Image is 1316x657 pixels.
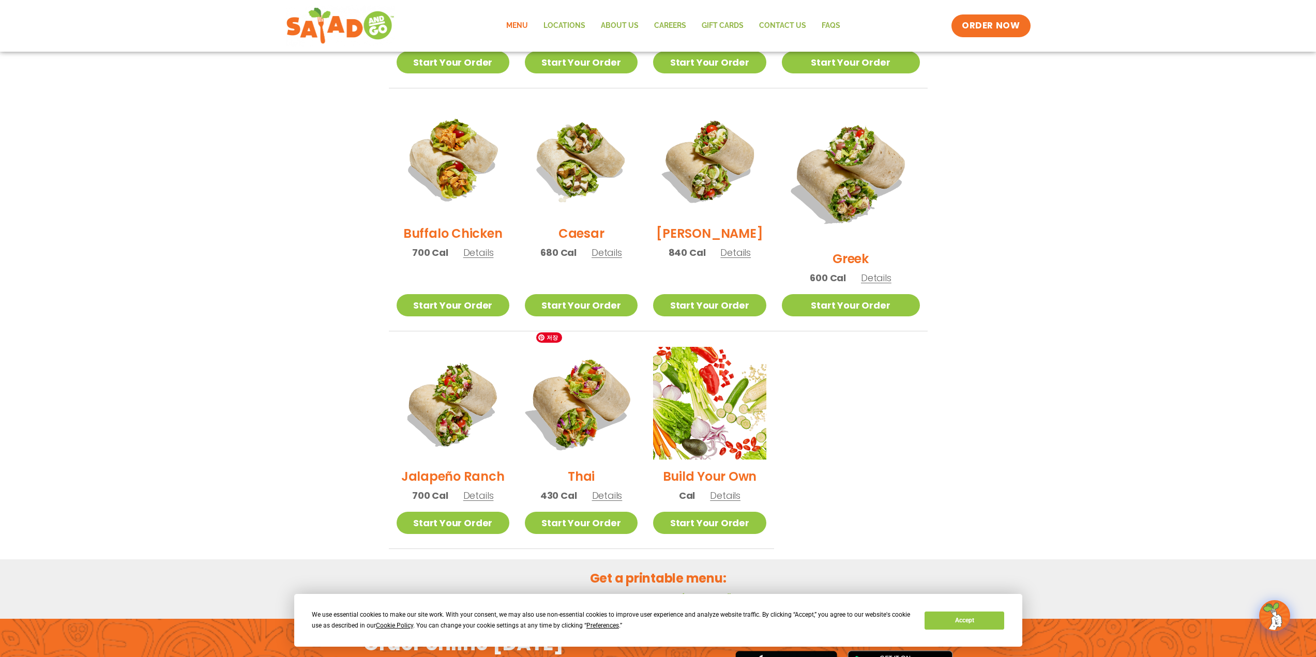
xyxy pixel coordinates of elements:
span: ORDER NOW [962,20,1020,32]
a: Contact Us [751,14,814,38]
a: Careers [646,14,694,38]
img: Product photo for Thai Wrap [515,337,647,469]
h2: Thai [568,467,595,485]
a: Start Your Order [397,294,509,316]
a: ORDER NOW [951,14,1030,37]
a: About Us [593,14,646,38]
span: 600 Cal [810,271,846,285]
span: Details [463,246,494,259]
img: Product photo for Caesar Wrap [525,104,638,217]
h2: Build Your Own [663,467,757,485]
span: Details [592,246,622,259]
a: Start Your Order [653,294,766,316]
div: Cookie Consent Prompt [294,594,1022,647]
span: Cal [679,488,695,502]
h2: Get a printable menu: [389,569,928,587]
a: Menu in English [563,592,649,605]
a: Start Your Order [782,51,920,73]
span: Details [861,271,891,284]
a: Start Your Order [397,51,509,73]
span: 700 Cal [412,246,448,259]
a: Start Your Order [525,512,638,534]
img: Product photo for Build Your Own [653,347,766,460]
a: FAQs [814,14,848,38]
span: 430 Cal [540,488,577,502]
span: 700 Cal [412,488,448,502]
span: Details [710,489,740,502]
a: Start Your Order [653,512,766,534]
span: Preferences [586,622,619,629]
a: Start Your Order [525,51,638,73]
h2: [PERSON_NAME] [656,224,763,242]
a: Start Your Order [397,512,509,534]
span: 840 Cal [669,246,706,259]
img: Product photo for Jalapeño Ranch Wrap [397,347,509,460]
span: Details [592,489,623,502]
h2: Greek [833,250,869,268]
button: Accept [925,612,1004,630]
img: Product photo for Buffalo Chicken Wrap [397,104,509,217]
span: 680 Cal [540,246,577,259]
h2: Buffalo Chicken [403,224,502,242]
div: We use essential cookies to make our site work. With your consent, we may also use non-essential ... [312,609,912,631]
img: wpChatIcon [1260,601,1289,630]
nav: Menu [498,14,848,38]
img: Product photo for Cobb Wrap [653,104,766,217]
a: Start Your Order [525,294,638,316]
a: Menu [498,14,536,38]
a: Locations [536,14,593,38]
img: new-SAG-logo-768×292 [286,5,395,47]
a: Start Your Order [653,51,766,73]
a: GIFT CARDS [694,14,751,38]
a: Start Your Order [782,294,920,316]
span: Details [720,246,751,259]
h2: Caesar [558,224,604,242]
span: Details [463,489,494,502]
h2: Jalapeño Ranch [401,467,505,485]
img: Product photo for Greek Wrap [782,104,920,242]
span: 저장 [536,332,562,343]
a: Menú en español [660,592,753,605]
span: Cookie Policy [376,622,413,629]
